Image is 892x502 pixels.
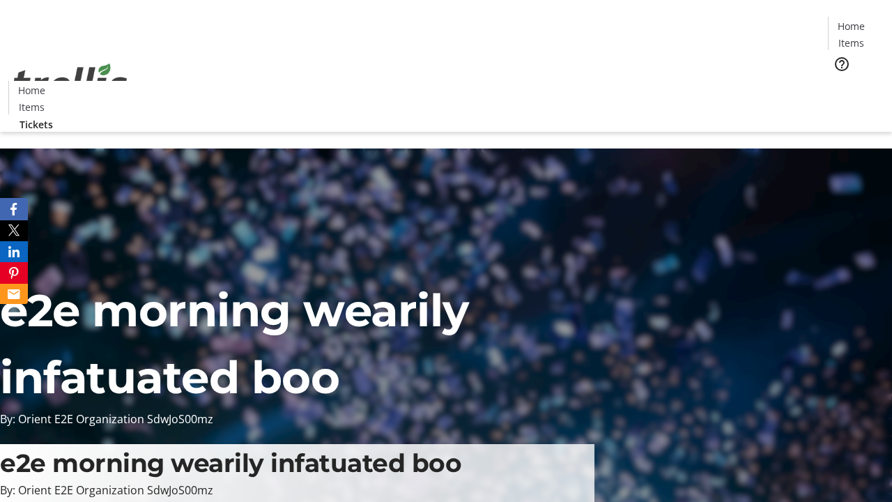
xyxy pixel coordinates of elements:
span: Tickets [839,81,872,96]
img: Orient E2E Organization SdwJoS00mz's Logo [8,48,132,118]
span: Home [18,83,45,98]
button: Help [828,50,856,78]
a: Items [829,36,873,50]
span: Items [838,36,864,50]
span: Home [838,19,865,33]
a: Items [9,100,54,114]
a: Tickets [8,117,64,132]
span: Items [19,100,45,114]
a: Home [9,83,54,98]
span: Tickets [20,117,53,132]
a: Home [829,19,873,33]
a: Tickets [828,81,884,96]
